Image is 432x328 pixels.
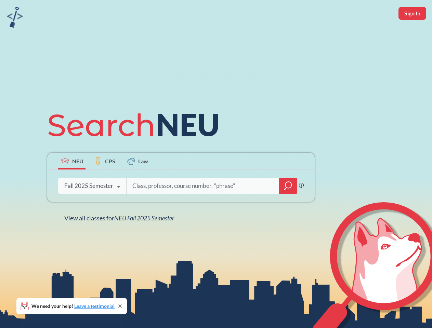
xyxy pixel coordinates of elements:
span: We need your help! [31,304,115,309]
input: Class, professor, course number, "phrase" [132,179,274,193]
span: NEU Fall 2025 Semester [114,214,174,222]
div: Fall 2025 Semester [64,182,113,190]
button: Sign In [398,7,426,20]
img: sandbox logo [7,7,23,28]
span: View all classes for [64,214,174,222]
span: NEU [72,157,83,165]
div: magnifying glass [279,178,297,194]
a: Leave a testimonial [74,303,115,309]
svg: magnifying glass [284,181,292,191]
span: Law [138,157,148,165]
span: CPS [105,157,115,165]
a: sandbox logo [7,7,23,30]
